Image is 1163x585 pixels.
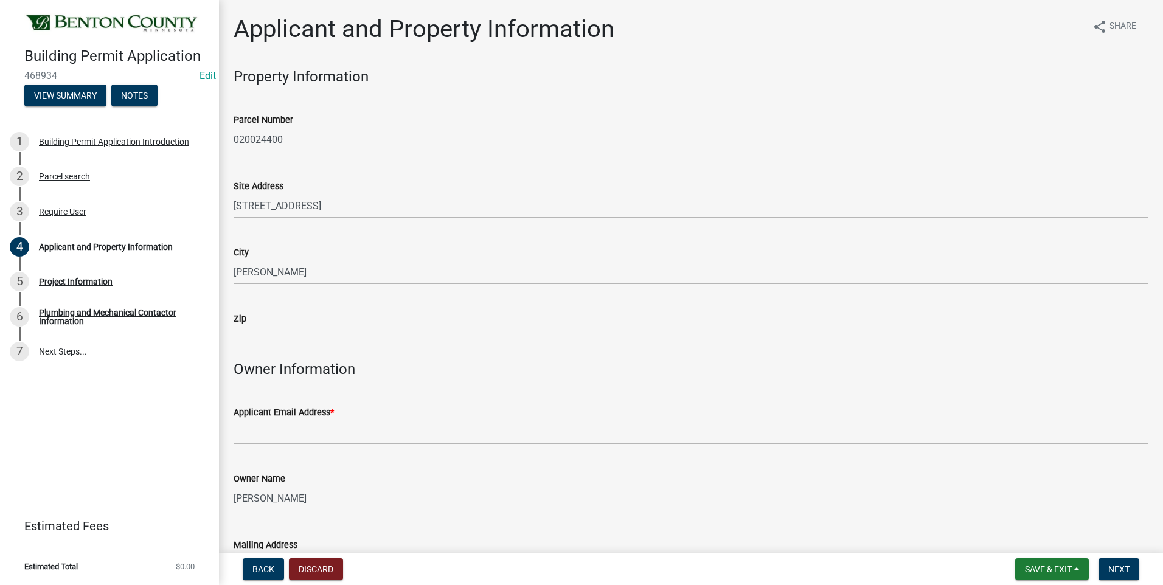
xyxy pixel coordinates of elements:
[1083,15,1146,38] button: shareShare
[10,167,29,186] div: 2
[111,91,158,101] wm-modal-confirm: Notes
[10,342,29,361] div: 7
[234,361,1148,378] h4: Owner Information
[200,70,216,81] wm-modal-confirm: Edit Application Number
[24,47,209,65] h4: Building Permit Application
[1099,558,1139,580] button: Next
[234,182,283,191] label: Site Address
[1015,558,1089,580] button: Save & Exit
[1109,19,1136,34] span: Share
[234,116,293,125] label: Parcel Number
[176,562,195,570] span: $0.00
[111,85,158,106] button: Notes
[243,558,284,580] button: Back
[1025,564,1072,574] span: Save & Exit
[24,91,106,101] wm-modal-confirm: Summary
[234,409,334,417] label: Applicant Email Address
[10,202,29,221] div: 3
[39,207,86,216] div: Require User
[234,249,249,257] label: City
[24,85,106,106] button: View Summary
[252,564,274,574] span: Back
[39,172,90,181] div: Parcel search
[39,277,113,286] div: Project Information
[24,70,195,81] span: 468934
[234,68,1148,86] h4: Property Information
[10,272,29,291] div: 5
[39,243,173,251] div: Applicant and Property Information
[234,15,614,44] h1: Applicant and Property Information
[24,562,78,570] span: Estimated Total
[1108,564,1130,574] span: Next
[10,132,29,151] div: 1
[24,13,200,35] img: Benton County, Minnesota
[1092,19,1107,34] i: share
[10,514,200,538] a: Estimated Fees
[234,541,297,550] label: Mailing Address
[39,137,189,146] div: Building Permit Application Introduction
[39,308,200,325] div: Plumbing and Mechanical Contactor Information
[10,237,29,257] div: 4
[10,307,29,327] div: 6
[234,475,285,483] label: Owner Name
[234,315,246,324] label: Zip
[200,70,216,81] a: Edit
[289,558,343,580] button: Discard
